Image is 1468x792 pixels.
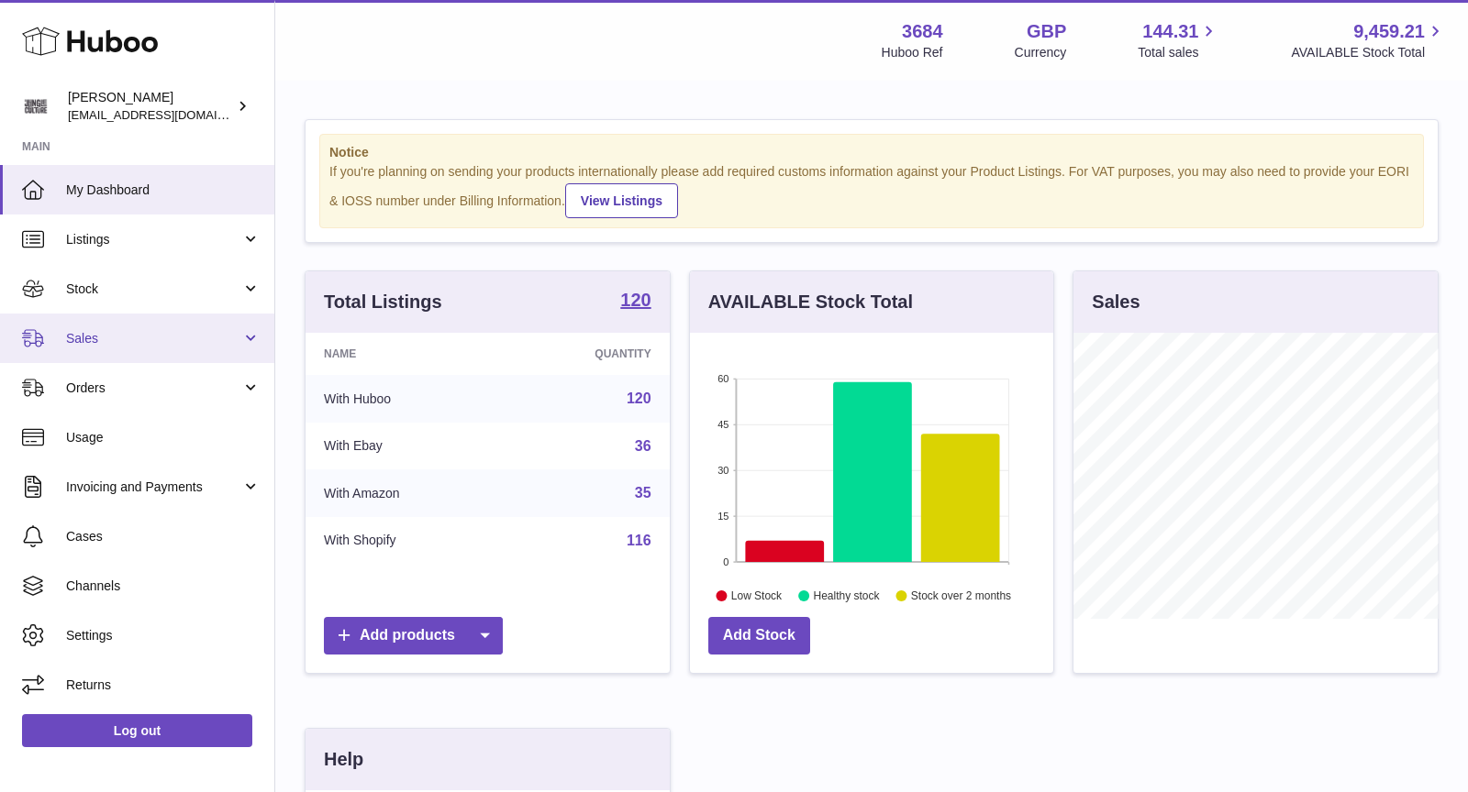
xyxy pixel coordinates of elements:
[66,577,261,595] span: Channels
[66,231,241,248] span: Listings
[22,714,252,747] a: Log out
[66,181,261,199] span: My Dashboard
[306,333,505,375] th: Name
[717,511,728,522] text: 15
[1092,290,1140,314] h3: Sales
[324,617,503,654] a: Add products
[66,330,241,347] span: Sales
[1138,44,1219,61] span: Total sales
[66,627,261,644] span: Settings
[717,419,728,430] text: 45
[22,93,50,120] img: theinternationalventure@gmail.com
[620,291,651,313] a: 120
[731,589,783,602] text: Low Stock
[627,533,651,548] a: 116
[66,379,241,397] span: Orders
[66,676,261,694] span: Returns
[68,107,270,122] span: [EMAIL_ADDRESS][DOMAIN_NAME]
[1027,19,1066,44] strong: GBP
[505,333,670,375] th: Quantity
[1015,44,1067,61] div: Currency
[723,556,728,567] text: 0
[1138,19,1219,61] a: 144.31 Total sales
[813,589,880,602] text: Healthy stock
[68,89,233,124] div: [PERSON_NAME]
[66,528,261,545] span: Cases
[620,291,651,309] strong: 120
[717,373,728,384] text: 60
[717,465,728,476] text: 30
[708,290,913,314] h3: AVAILABLE Stock Total
[66,280,241,298] span: Stock
[306,423,505,470] td: With Ebay
[911,589,1011,602] text: Stock over 2 months
[1291,19,1446,61] a: 9,459.21 AVAILABLE Stock Total
[329,144,1414,161] strong: Notice
[306,469,505,517] td: With Amazon
[1142,19,1198,44] span: 144.31
[565,183,678,218] a: View Listings
[882,44,943,61] div: Huboo Ref
[635,485,651,500] a: 35
[627,390,651,406] a: 120
[306,375,505,423] td: With Huboo
[66,429,261,446] span: Usage
[329,163,1414,218] div: If you're planning on sending your products internationally please add required customs informati...
[306,517,505,565] td: With Shopify
[1353,19,1425,44] span: 9,459.21
[324,290,442,314] h3: Total Listings
[324,747,363,772] h3: Help
[635,438,651,454] a: 36
[66,478,241,496] span: Invoicing and Payments
[708,617,810,654] a: Add Stock
[1291,44,1446,61] span: AVAILABLE Stock Total
[902,19,943,44] strong: 3684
